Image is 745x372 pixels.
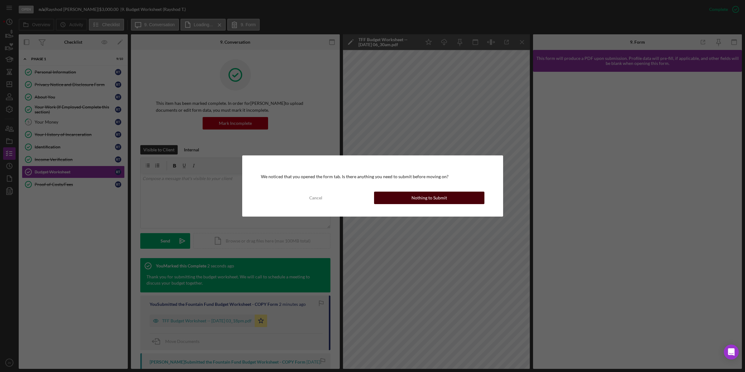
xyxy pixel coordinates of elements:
[411,192,447,204] div: Nothing to Submit
[261,192,371,204] button: Cancel
[309,192,322,204] div: Cancel
[374,192,484,204] button: Nothing to Submit
[724,345,739,360] div: Open Intercom Messenger
[261,174,484,179] div: We noticed that you opened the form tab. Is there anything you need to submit before moving on?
